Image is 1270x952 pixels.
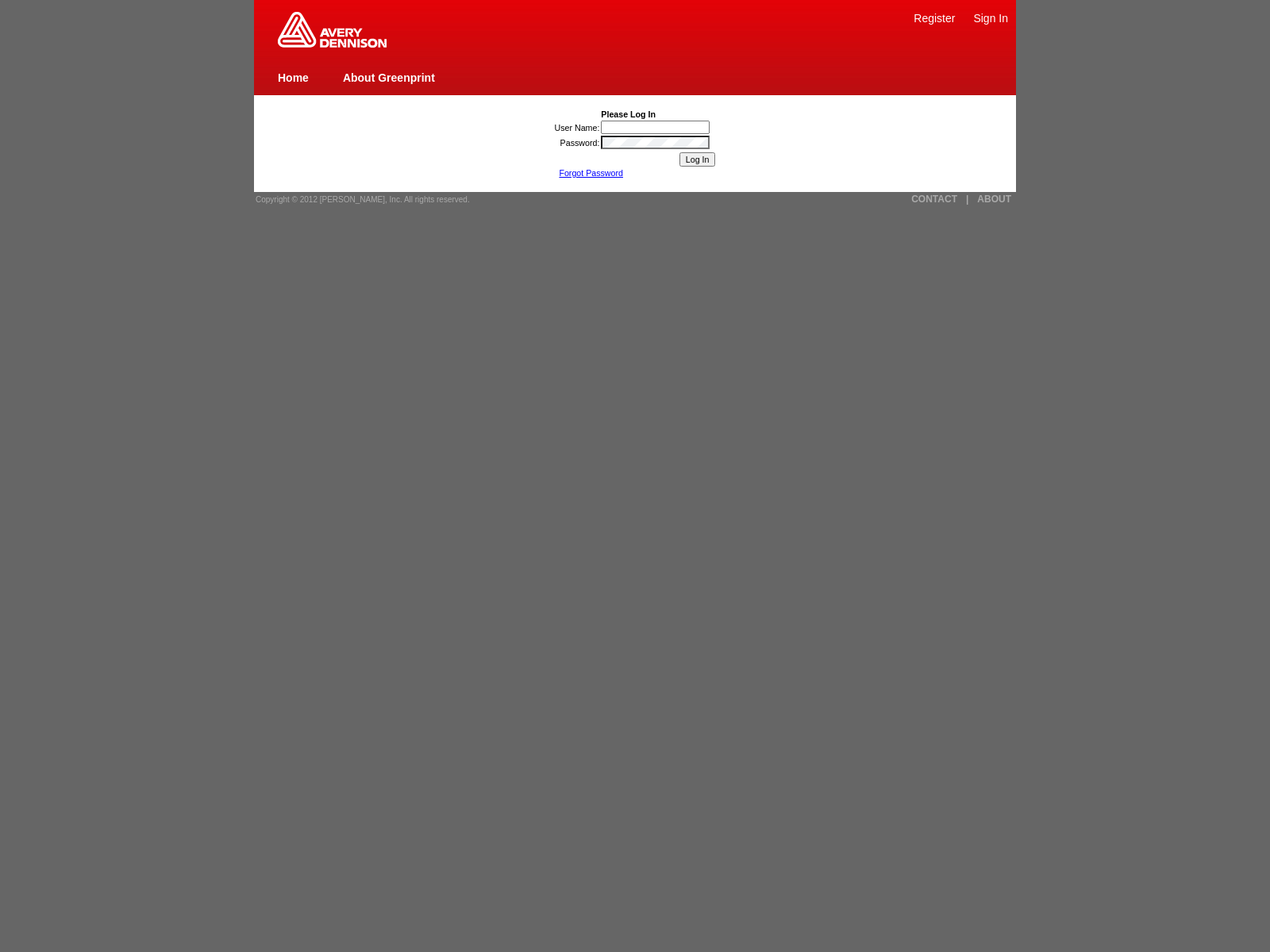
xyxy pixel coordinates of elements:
a: Forgot Password [559,168,623,178]
a: Sign In [973,12,1008,25]
a: Register [914,12,955,25]
b: Please Log In [601,109,656,119]
a: Home [278,71,309,84]
a: CONTACT [911,194,957,205]
a: ABOUT [977,194,1011,205]
a: | [966,194,968,205]
a: About Greenprint [343,71,435,84]
a: Greenprint [278,40,387,49]
label: User Name: [555,123,600,132]
label: Password: [560,138,600,148]
input: Log In [679,152,716,167]
span: Copyright © 2012 [PERSON_NAME], Inc. All rights reserved. [256,195,470,204]
img: Home [278,12,387,48]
